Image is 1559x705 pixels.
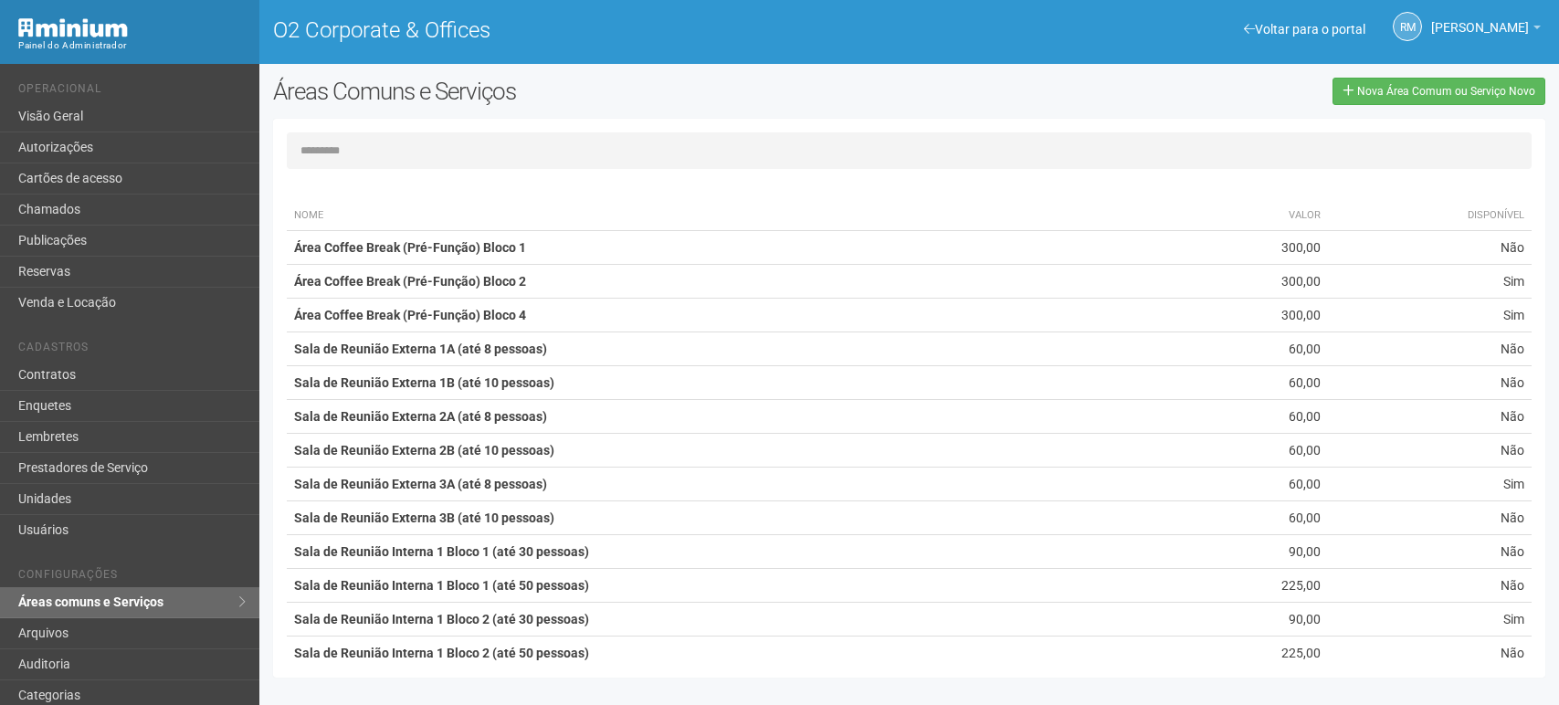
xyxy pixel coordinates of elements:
strong: Área Coffee Break (Pré-Função) Bloco 4 [294,308,526,322]
span: Novo [1509,85,1535,98]
strong: Sala de Reunião Interna 1 Bloco 1 (até 30 pessoas) [294,544,589,559]
td: Não [1328,434,1532,468]
td: 60,00 [1174,332,1328,366]
td: 225,00 [1174,637,1328,670]
td: Não [1328,501,1532,535]
a: Voltar para o portal [1244,22,1365,37]
li: Operacional [18,82,246,101]
h1: O2 Corporate & Offices [273,18,895,42]
strong: Sala de Reunião Interna 1 Bloco 1 (até 50 pessoas) [294,578,589,593]
strong: Sala de Reunião Externa 3B (até 10 pessoas) [294,510,554,525]
th: Nome [287,201,1173,231]
strong: Área Coffee Break (Pré-Função) Bloco 2 [294,274,526,289]
td: 60,00 [1174,434,1328,468]
li: Cadastros [18,341,246,360]
td: 60,00 [1174,501,1328,535]
div: Painel do Administrador [18,37,246,54]
td: 90,00 [1174,535,1328,569]
td: 300,00 [1174,265,1328,299]
td: Sim [1328,603,1532,637]
td: 300,00 [1174,299,1328,332]
td: Não [1328,366,1532,400]
strong: Área Coffee Break (Pré-Função) Bloco 1 [294,240,526,255]
td: Sim [1328,299,1532,332]
img: Minium [18,18,128,37]
td: 60,00 [1174,366,1328,400]
strong: Sala de Reunião Interna 1 Bloco 2 (até 50 pessoas) [294,646,589,660]
td: Não [1328,332,1532,366]
li: Configurações [18,568,246,587]
span: Rogério Machado [1431,3,1529,35]
td: 225,00 [1174,569,1328,603]
th: Disponível [1328,201,1532,231]
strong: Sala de Reunião Externa 3A (até 8 pessoas) [294,477,547,491]
td: 60,00 [1174,468,1328,501]
td: 60,00 [1174,400,1328,434]
td: 300,00 [1174,231,1328,265]
td: Não [1328,535,1532,569]
td: Não [1328,400,1532,434]
strong: Sala de Reunião Externa 1B (até 10 pessoas) [294,375,554,390]
td: Sim [1328,468,1532,501]
span: Nova Área Comum ou Serviço [1357,85,1506,98]
a: Nova Área Comum ou Serviço Novo [1333,78,1545,105]
td: Não [1328,231,1532,265]
td: Não [1328,569,1532,603]
strong: Sala de Reunião Externa 1A (até 8 pessoas) [294,342,547,356]
strong: Sala de Reunião Interna 1 Bloco 2 (até 30 pessoas) [294,612,589,626]
strong: Sala de Reunião Externa 2A (até 8 pessoas) [294,409,547,424]
a: RM [1393,12,1422,41]
a: [PERSON_NAME] [1431,23,1541,37]
strong: Sala de Reunião Externa 2B (até 10 pessoas) [294,443,554,458]
th: Valor [1174,201,1328,231]
td: Sim [1328,265,1532,299]
td: 90,00 [1174,603,1328,637]
td: Não [1328,637,1532,670]
h2: Áreas Comuns e Serviços [273,78,787,105]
